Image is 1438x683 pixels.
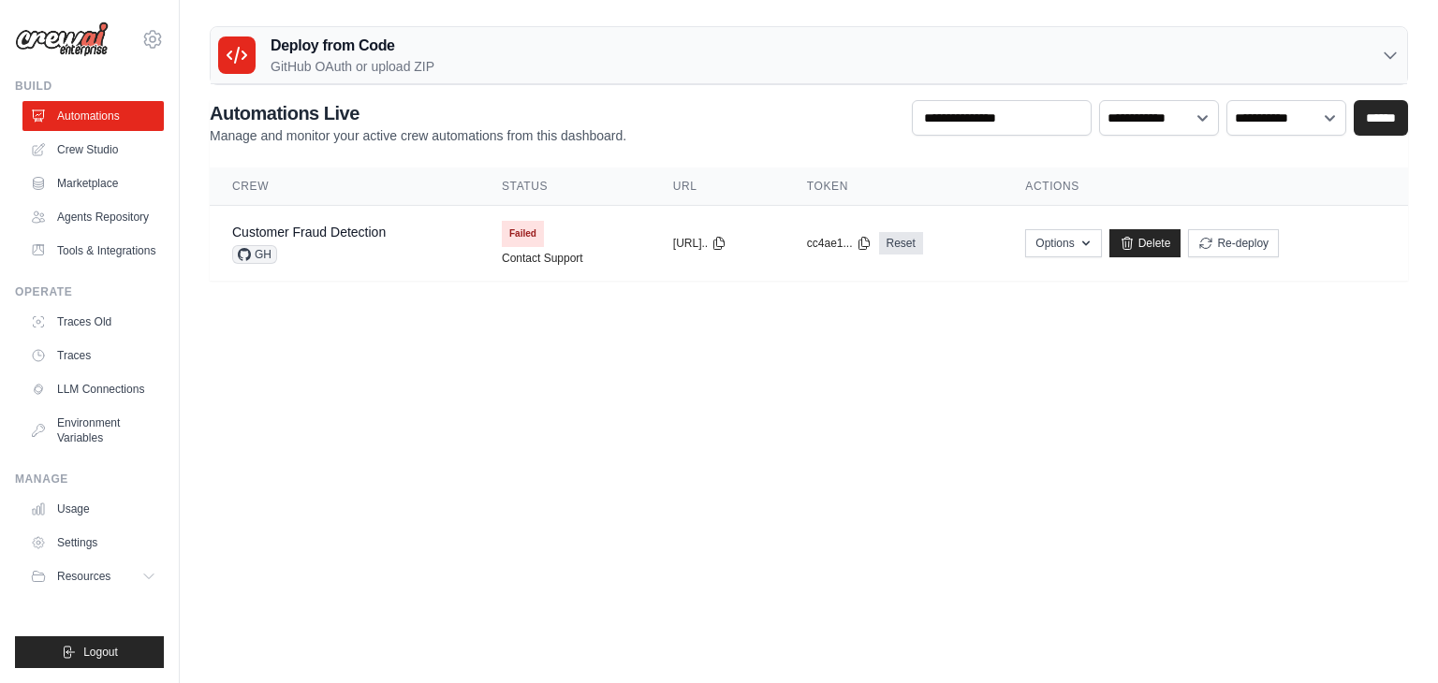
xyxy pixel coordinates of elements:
p: GitHub OAuth or upload ZIP [271,57,434,76]
a: Crew Studio [22,135,164,165]
button: Re-deploy [1188,229,1279,257]
button: Options [1025,229,1101,257]
button: Logout [15,636,164,668]
span: Resources [57,569,110,584]
a: Environment Variables [22,408,164,453]
span: GH [232,245,277,264]
div: Build [15,79,164,94]
a: Traces [22,341,164,371]
a: Usage [22,494,164,524]
a: Delete [1109,229,1181,257]
p: Manage and monitor your active crew automations from this dashboard. [210,126,626,145]
th: Actions [1003,167,1408,206]
th: URL [651,167,785,206]
span: Logout [83,645,118,660]
div: Manage [15,472,164,487]
a: Reset [879,232,923,254]
th: Crew [210,167,479,206]
a: Contact Support [502,251,583,266]
th: Status [479,167,651,206]
a: Automations [22,101,164,131]
button: Resources [22,561,164,591]
h2: Automations Live [210,100,626,126]
div: Operate [15,284,164,299]
span: Failed [502,221,544,247]
a: LLM Connections [22,374,164,404]
a: Customer Fraud Detection [232,225,386,240]
h3: Deploy from Code [271,35,434,57]
th: Token [785,167,1004,206]
a: Tools & Integrations [22,236,164,266]
a: Traces Old [22,307,164,337]
button: cc4ae1... [807,236,872,251]
a: Settings [22,528,164,558]
a: Agents Repository [22,202,164,232]
img: Logo [15,22,109,57]
a: Marketplace [22,168,164,198]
